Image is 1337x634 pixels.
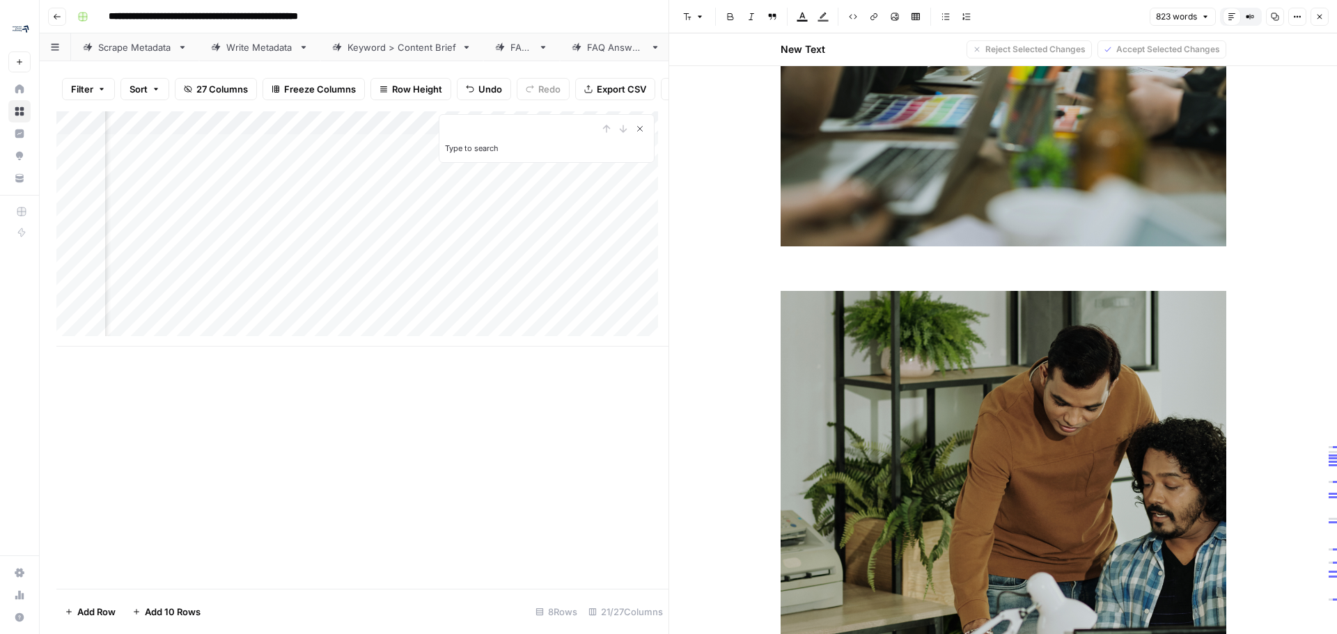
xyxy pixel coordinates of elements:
div: Keyword > Content Brief [347,40,456,54]
button: Accept Selected Changes [1097,40,1226,58]
button: Add Row [56,601,124,623]
button: Help + Support [8,606,31,628]
span: Undo [478,82,502,96]
h2: New Text [781,42,825,56]
button: Freeze Columns [263,78,365,100]
div: 21/27 Columns [583,601,668,623]
span: Sort [130,82,148,96]
a: Home [8,78,31,100]
label: Type to search [445,143,499,153]
button: 27 Columns [175,78,257,100]
div: Scrape Metadata [98,40,172,54]
div: Write Metadata [226,40,293,54]
button: Add 10 Rows [124,601,209,623]
a: Your Data [8,167,31,189]
div: FAQ Answers [587,40,645,54]
button: Export CSV [575,78,655,100]
button: Row Height [370,78,451,100]
button: Sort [120,78,169,100]
a: Write Metadata [199,33,320,61]
a: FAQs [483,33,560,61]
a: Browse [8,100,31,122]
span: Accept Selected Changes [1116,43,1220,56]
span: Filter [71,82,93,96]
button: Undo [457,78,511,100]
button: Filter [62,78,115,100]
a: Scrape Metadata [71,33,199,61]
span: Add Row [77,605,116,619]
div: FAQs [510,40,533,54]
a: FAQ Answers [560,33,672,61]
a: Usage [8,584,31,606]
a: Settings [8,562,31,584]
button: Workspace: Compound Growth [8,11,31,46]
button: 823 words [1150,8,1216,26]
span: Freeze Columns [284,82,356,96]
a: Keyword > Content Brief [320,33,483,61]
img: Compound Growth Logo [8,16,33,41]
span: Reject Selected Changes [985,43,1086,56]
span: Export CSV [597,82,646,96]
span: Redo [538,82,561,96]
span: Row Height [392,82,442,96]
button: Redo [517,78,570,100]
span: Add 10 Rows [145,605,201,619]
button: Close Search [632,120,648,137]
span: 27 Columns [196,82,248,96]
a: Insights [8,122,31,145]
a: Opportunities [8,145,31,167]
div: 8 Rows [530,601,583,623]
button: Reject Selected Changes [967,40,1092,58]
span: 823 words [1156,10,1197,23]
